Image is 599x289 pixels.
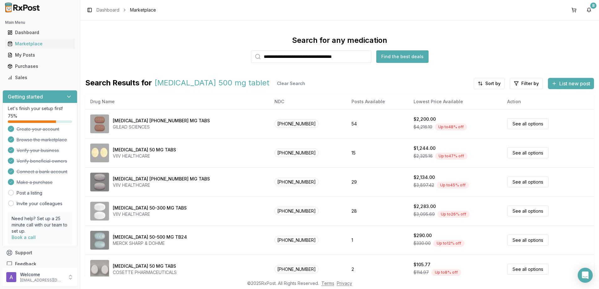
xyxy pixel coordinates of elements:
p: Need help? Set up a 25 minute call with our team to set up. [12,215,68,234]
div: Search for any medication [292,35,387,45]
a: Dashboard [96,7,119,13]
img: Clomid 50 MG TABS [90,260,109,279]
th: Posts Available [346,94,408,109]
span: Connect a bank account [17,169,67,175]
h3: Getting started [8,93,43,100]
a: Sales [5,72,75,83]
div: Purchases [8,63,72,69]
div: $2,200.00 [414,116,436,122]
a: See all options [507,205,549,216]
span: $3,095.69 [414,211,435,217]
div: $290.00 [414,232,432,239]
img: Janumet XR 50-500 MG TB24 [90,231,109,250]
span: List new post [559,80,590,87]
span: Verify your business [17,147,59,154]
div: My Posts [8,52,72,58]
div: Up to 47 % off [435,153,467,160]
nav: breadcrumb [96,7,156,13]
button: Clear Search [272,78,310,89]
span: [MEDICAL_DATA] 500 mg tablet [154,78,269,89]
div: Open Intercom Messenger [578,268,593,283]
span: Make a purchase [17,179,53,185]
td: 29 [346,167,408,196]
th: Lowest Price Available [409,94,503,109]
p: Let's finish your setup first! [8,105,72,112]
button: Support [3,247,77,258]
div: [MEDICAL_DATA] [PHONE_NUMBER] MG TABS [113,118,210,124]
a: Privacy [337,281,352,286]
a: See all options [507,264,549,275]
span: [PHONE_NUMBER] [274,149,319,157]
a: Purchases [5,61,75,72]
div: GILEAD SCIENCES [113,124,210,130]
th: Drug Name [85,94,269,109]
a: Post a listing [17,190,42,196]
div: [MEDICAL_DATA] [PHONE_NUMBER] MG TABS [113,176,210,182]
div: $105.77 [414,261,430,268]
button: Sort by [474,78,505,89]
div: [MEDICAL_DATA] 50-500 MG TB24 [113,234,187,240]
span: $114.97 [414,269,429,276]
div: Marketplace [8,41,72,47]
button: Feedback [3,258,77,270]
a: Invite your colleagues [17,200,62,207]
div: Up to 26 % off [437,211,470,218]
span: [PHONE_NUMBER] [274,207,319,215]
div: Up to 12 % off [433,240,465,247]
span: Search Results for [85,78,152,89]
button: Sales [3,73,77,83]
div: MERCK SHARP & DOHME [113,240,187,246]
button: Dashboard [3,28,77,38]
a: Terms [321,281,334,286]
td: 2 [346,255,408,284]
a: See all options [507,118,549,129]
span: [PHONE_NUMBER] [274,178,319,186]
span: Verify beneficial owners [17,158,67,164]
div: COSETTE PHARMACEUTICALS [113,269,177,276]
button: Purchases [3,61,77,71]
span: Marketplace [130,7,156,13]
span: [PHONE_NUMBER] [274,265,319,273]
div: [MEDICAL_DATA] 50 MG TABS [113,263,176,269]
img: Dovato 50-300 MG TABS [90,202,109,221]
span: $330.00 [414,240,431,246]
span: Sort by [485,80,501,87]
td: 1 [346,226,408,255]
button: Find the best deals [376,50,429,63]
td: 28 [346,196,408,226]
div: [MEDICAL_DATA] 50 MG TABS [113,147,176,153]
span: 75 % [8,113,17,119]
p: [EMAIL_ADDRESS][DOMAIN_NAME] [20,278,64,283]
div: [MEDICAL_DATA] 50-300 MG TABS [113,205,187,211]
button: Filter by [510,78,543,89]
img: Tivicay 50 MG TABS [90,144,109,162]
a: See all options [507,176,549,187]
span: $3,897.42 [414,182,434,188]
p: Welcome [20,271,64,278]
div: $1,244.00 [414,145,435,151]
div: 8 [590,3,596,9]
button: List new post [548,78,594,89]
span: Create your account [17,126,59,132]
div: Sales [8,74,72,81]
div: VIIV HEALTHCARE [113,153,176,159]
td: 15 [346,138,408,167]
a: Book a call [12,235,36,240]
a: List new post [548,81,594,87]
span: $2,325.16 [414,153,433,159]
div: VIIV HEALTHCARE [113,182,210,188]
img: RxPost Logo [3,3,43,13]
th: Action [502,94,594,109]
span: $4,216.10 [414,124,432,130]
a: Marketplace [5,38,75,49]
div: $2,283.00 [414,203,436,210]
span: [PHONE_NUMBER] [274,119,319,128]
span: Filter by [521,80,539,87]
button: Marketplace [3,39,77,49]
button: 8 [584,5,594,15]
div: Up to 45 % off [437,182,469,189]
img: Triumeq 600-50-300 MG TABS [90,173,109,191]
button: My Posts [3,50,77,60]
div: Up to 48 % off [435,124,467,130]
a: See all options [507,147,549,158]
